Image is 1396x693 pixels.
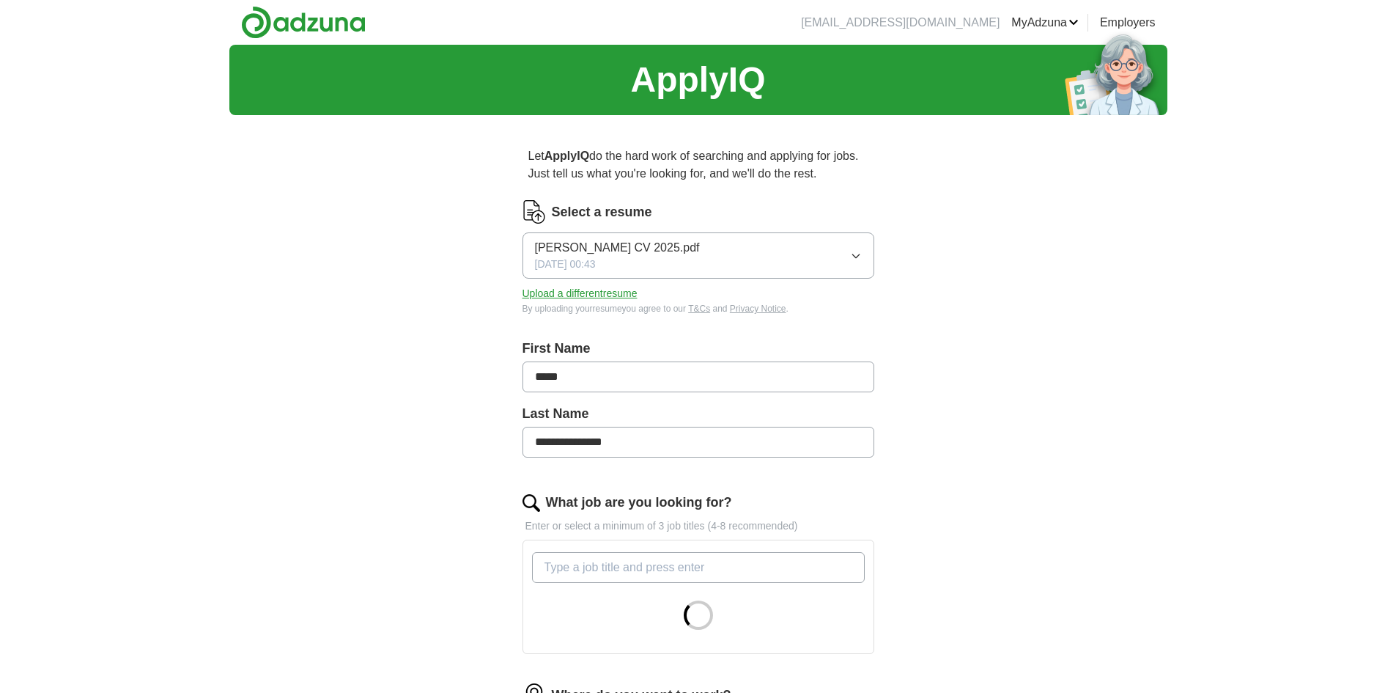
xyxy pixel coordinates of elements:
[522,302,874,315] div: By uploading your resume you agree to our and .
[544,150,589,162] strong: ApplyIQ
[1011,14,1079,32] a: MyAdzuna
[535,239,700,257] span: [PERSON_NAME] CV 2025.pdf
[522,286,638,301] button: Upload a differentresume
[532,552,865,583] input: Type a job title and press enter
[522,232,874,279] button: [PERSON_NAME] CV 2025.pdf[DATE] 00:43
[522,404,874,424] label: Last Name
[730,304,786,314] a: Privacy Notice
[241,6,366,39] img: Adzuna logo
[630,54,765,106] h1: ApplyIQ
[552,202,652,222] label: Select a resume
[1100,14,1156,32] a: Employers
[522,142,874,188] p: Let do the hard work of searching and applying for jobs. Just tell us what you're looking for, an...
[801,14,1000,32] li: [EMAIL_ADDRESS][DOMAIN_NAME]
[522,494,540,512] img: search.png
[522,518,874,534] p: Enter or select a minimum of 3 job titles (4-8 recommended)
[522,200,546,224] img: CV Icon
[688,304,710,314] a: T&Cs
[522,339,874,359] label: First Name
[535,257,596,272] span: [DATE] 00:43
[546,493,732,513] label: What job are you looking for?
